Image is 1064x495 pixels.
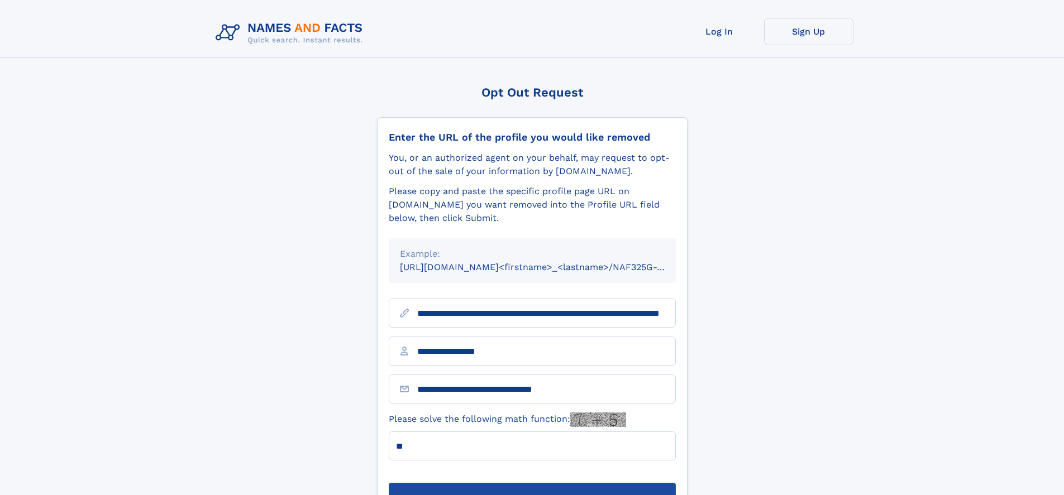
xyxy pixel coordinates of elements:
[389,185,676,225] div: Please copy and paste the specific profile page URL on [DOMAIN_NAME] you want removed into the Pr...
[764,18,853,45] a: Sign Up
[389,131,676,143] div: Enter the URL of the profile you would like removed
[675,18,764,45] a: Log In
[400,247,665,261] div: Example:
[389,412,626,427] label: Please solve the following math function:
[211,18,372,48] img: Logo Names and Facts
[400,262,697,272] small: [URL][DOMAIN_NAME]<firstname>_<lastname>/NAF325G-xxxxxxxx
[389,151,676,178] div: You, or an authorized agent on your behalf, may request to opt-out of the sale of your informatio...
[377,85,688,99] div: Opt Out Request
